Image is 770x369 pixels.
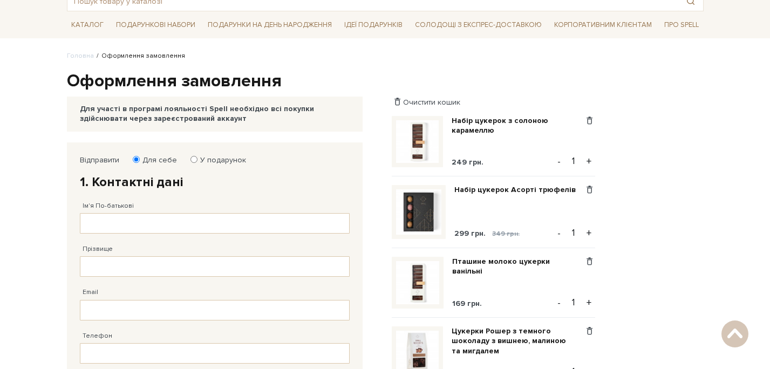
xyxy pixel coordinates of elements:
[454,229,486,238] span: 299 грн.
[135,155,177,165] label: Для себе
[203,17,336,33] span: Подарунки на День народження
[396,261,439,304] img: Пташине молоко цукерки ванільні
[83,331,112,341] label: Телефон
[340,17,407,33] span: Ідеї подарунків
[454,185,584,195] a: Набір цукерок Асорті трюфелів
[583,295,595,311] button: +
[452,158,483,167] span: 249 грн.
[550,16,656,34] a: Корпоративним клієнтам
[133,156,140,163] input: Для себе
[67,17,108,33] span: Каталог
[554,225,564,241] button: -
[411,16,546,34] a: Солодощі з експрес-доставкою
[583,225,595,241] button: +
[396,120,439,163] img: Набір цукерок з солоною карамеллю
[193,155,246,165] label: У подарунок
[190,156,197,163] input: У подарунок
[80,104,350,124] div: Для участі в програмі лояльності Spell необхідно всі покупки здійснювати через зареєстрований акк...
[452,257,584,276] a: Пташине молоко цукерки ванільні
[94,51,185,61] li: Оформлення замовлення
[112,17,200,33] span: Подарункові набори
[660,17,703,33] span: Про Spell
[83,288,98,297] label: Email
[452,326,584,356] a: Цукерки Рошер з темного шоколаду з вишнею, малиною та мигдалем
[452,116,584,135] a: Набір цукерок з солоною карамеллю
[80,174,350,190] h2: 1. Контактні дані
[80,155,119,165] label: Відправити
[554,153,564,169] button: -
[392,97,595,107] div: Очистити кошик
[452,299,482,308] span: 169 грн.
[554,295,564,311] button: -
[67,70,704,93] h1: Оформлення замовлення
[67,52,94,60] a: Головна
[83,244,113,254] label: Прізвище
[583,153,595,169] button: +
[83,201,134,211] label: Ім'я По-батькові
[492,230,520,238] span: 349 грн.
[396,189,441,235] img: Набір цукерок Асорті трюфелів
